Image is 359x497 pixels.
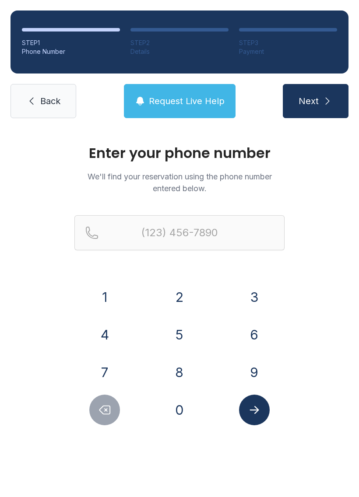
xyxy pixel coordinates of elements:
[74,215,285,250] input: Reservation phone number
[239,282,270,312] button: 3
[22,38,120,47] div: STEP 1
[74,146,285,160] h1: Enter your phone number
[130,38,229,47] div: STEP 2
[164,282,195,312] button: 2
[74,171,285,194] p: We'll find your reservation using the phone number entered below.
[239,47,337,56] div: Payment
[164,319,195,350] button: 5
[239,357,270,388] button: 9
[164,395,195,425] button: 0
[239,395,270,425] button: Submit lookup form
[89,395,120,425] button: Delete number
[239,38,337,47] div: STEP 3
[239,319,270,350] button: 6
[89,357,120,388] button: 7
[130,47,229,56] div: Details
[149,95,225,107] span: Request Live Help
[40,95,60,107] span: Back
[299,95,319,107] span: Next
[89,319,120,350] button: 4
[89,282,120,312] button: 1
[164,357,195,388] button: 8
[22,47,120,56] div: Phone Number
